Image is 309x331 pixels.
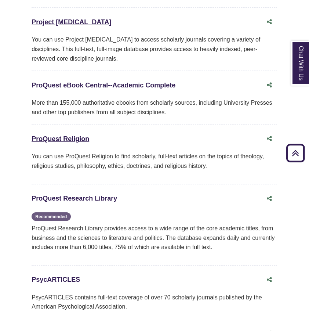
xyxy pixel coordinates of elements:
[262,78,277,92] button: Share this database
[32,98,277,117] div: More than 155,000 authoritative ebooks from scholarly sources, including University Presses and o...
[32,212,70,221] span: Recommended
[32,152,277,170] p: You can use ProQuest Religion to find scholarly, full-text articles on the topics of theology, re...
[284,148,307,158] a: Back to Top
[262,15,277,29] button: Share this database
[32,35,277,63] div: You can use Project [MEDICAL_DATA] to access scholarly journals covering a variety of disciplines...
[32,18,111,26] a: Project [MEDICAL_DATA]
[262,192,277,206] button: Share this database
[262,132,277,146] button: Share this database
[32,135,89,143] a: ProQuest Religion
[32,224,277,252] p: ProQuest Research Library provides access to a wide range of the core academic titles, from busin...
[32,293,277,312] div: PsycARTICLES contains full-text coverage of over 70 scholarly journals published by the American ...
[32,195,117,202] a: ProQuest Research Library
[32,82,175,89] a: ProQuest eBook Central--Academic Complete
[262,273,277,287] button: Share this database
[32,276,80,283] a: PsycARTICLES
